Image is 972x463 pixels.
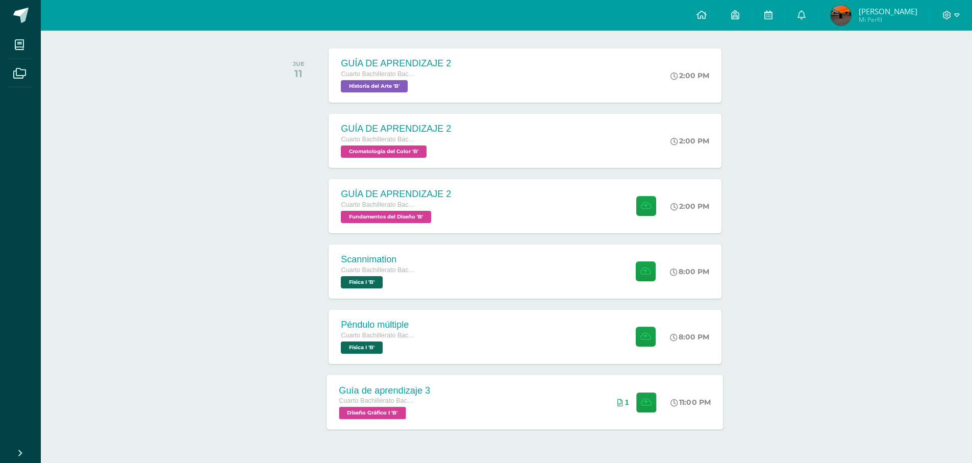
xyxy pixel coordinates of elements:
div: JUE [293,60,305,67]
span: Historia del Arte 'B' [341,80,408,92]
span: Diseño Gráfico I 'B' [339,407,406,419]
div: GUÍA DE APRENDIZAJE 2 [341,189,451,200]
span: Mi Perfil [859,15,917,24]
div: 2:00 PM [670,136,709,145]
div: Guía de aprendizaje 3 [339,385,431,396]
span: Cuarto Bachillerato Bachillerato en CCLL con Orientación en Diseño Gráfico [341,70,417,78]
div: 8:00 PM [670,332,709,342]
span: 1 [625,398,629,406]
div: 11:00 PM [671,398,711,407]
span: Fundamentos del Diseño 'B' [341,211,431,223]
span: [PERSON_NAME] [859,6,917,16]
img: 7e643c641857ff4ca4160aa89c3e4623.png [831,5,851,26]
span: Cuarto Bachillerato Bachillerato en CCLL con Orientación en Diseño Gráfico [341,201,417,208]
span: Física I 'B' [341,342,383,354]
span: Física I 'B' [341,276,383,288]
span: Cromatología del Color 'B' [341,145,427,158]
span: Cuarto Bachillerato Bachillerato en CCLL con Orientación en Diseño Gráfico [339,397,417,404]
span: Cuarto Bachillerato Bachillerato en CCLL con Orientación en Diseño Gráfico [341,136,417,143]
div: 11 [293,67,305,80]
div: 2:00 PM [670,71,709,80]
div: Scannimation [341,254,417,265]
span: Cuarto Bachillerato Bachillerato en CCLL con Orientación en Diseño Gráfico [341,332,417,339]
div: 8:00 PM [670,267,709,276]
div: Péndulo múltiple [341,320,417,330]
div: 2:00 PM [670,202,709,211]
div: Archivos entregados [617,398,629,406]
span: Cuarto Bachillerato Bachillerato en CCLL con Orientación en Diseño Gráfico [341,266,417,274]
div: GUÍA DE APRENDIZAJE 2 [341,124,451,134]
div: GUÍA DE APRENDIZAJE 2 [341,58,451,69]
